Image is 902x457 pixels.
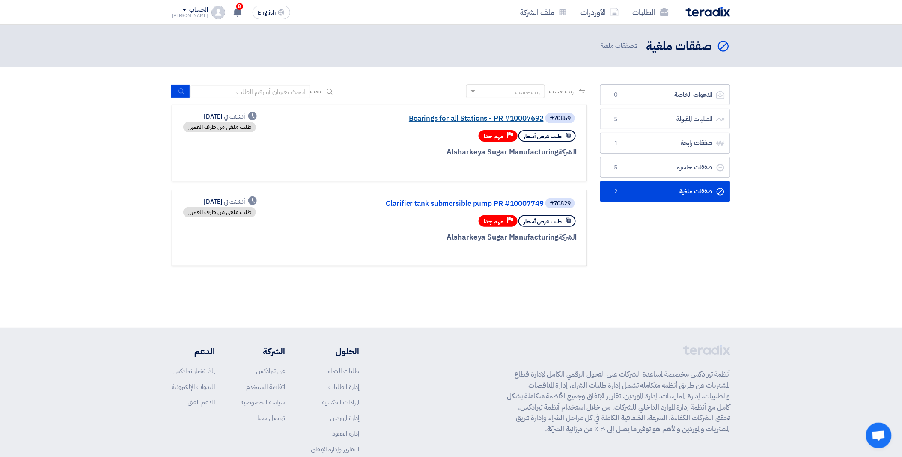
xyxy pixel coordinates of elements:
a: الدعم الفني [188,398,215,407]
a: صفقات خاسرة5 [600,157,730,178]
span: الشركة [559,232,577,243]
span: بحث [310,87,321,96]
a: إدارة العقود [332,429,359,438]
div: Open chat [866,423,892,448]
a: تواصل معنا [257,413,285,423]
span: أنشئت في [224,197,245,206]
span: صفقات ملغية [601,41,640,51]
a: سياسة الخصوصية [241,398,285,407]
span: طلب عرض أسعار [524,217,562,226]
a: عن تيرادكس [256,366,285,376]
a: الطلبات [626,2,676,22]
div: Alsharkeya Sugar Manufacturing [371,232,577,243]
a: صفقات رابحة1 [600,133,730,154]
div: طلب ملغي من طرف العميل [183,207,256,217]
a: إدارة الطلبات [328,382,359,392]
li: الدعم [172,345,215,358]
div: Alsharkeya Sugar Manufacturing [371,147,577,158]
div: الحساب [189,6,208,14]
span: الشركة [559,147,577,157]
span: 2 [634,41,638,50]
div: [DATE] [204,112,257,121]
span: 5 [611,163,621,172]
span: مهم جدا [484,132,503,140]
div: طلب ملغي من طرف العميل [183,122,256,132]
img: profile_test.png [211,6,225,19]
img: Teradix logo [686,7,730,17]
div: رتب حسب [515,88,540,97]
a: الطلبات المقبولة5 [600,109,730,130]
span: 5 [611,115,621,124]
span: رتب حسب [549,87,574,96]
a: الدعوات الخاصة0 [600,84,730,105]
a: الندوات الإلكترونية [172,382,215,392]
span: مهم جدا [484,217,503,226]
span: 0 [611,91,621,99]
span: طلب عرض أسعار [524,132,562,140]
div: [DATE] [204,197,257,206]
input: ابحث بعنوان أو رقم الطلب [190,85,310,98]
div: [PERSON_NAME] [172,13,208,18]
button: English [253,6,290,19]
a: الأوردرات [574,2,626,22]
a: Bearings for all Stations - PR #10007692 [372,115,544,122]
span: 2 [611,187,621,196]
span: أنشئت في [224,112,245,121]
span: 1 [611,139,621,148]
li: الحلول [311,345,359,358]
a: اتفاقية المستخدم [246,382,285,392]
a: صفقات ملغية2 [600,181,730,202]
p: أنظمة تيرادكس مخصصة لمساعدة الشركات على التحول الرقمي الكامل لإدارة قطاع المشتريات عن طريق أنظمة ... [507,369,730,434]
span: English [258,10,276,16]
a: المزادات العكسية [322,398,359,407]
a: ملف الشركة [513,2,574,22]
div: #70859 [550,116,571,122]
li: الشركة [241,345,285,358]
div: #70829 [550,201,571,207]
a: لماذا تختار تيرادكس [173,366,215,376]
h2: صفقات ملغية [646,38,712,55]
a: إدارة الموردين [330,413,359,423]
a: طلبات الشراء [328,366,359,376]
a: التقارير وإدارة الإنفاق [311,445,359,454]
span: 8 [236,3,243,10]
a: Clarifier tank submersible pump PR #10007749 [372,200,544,208]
